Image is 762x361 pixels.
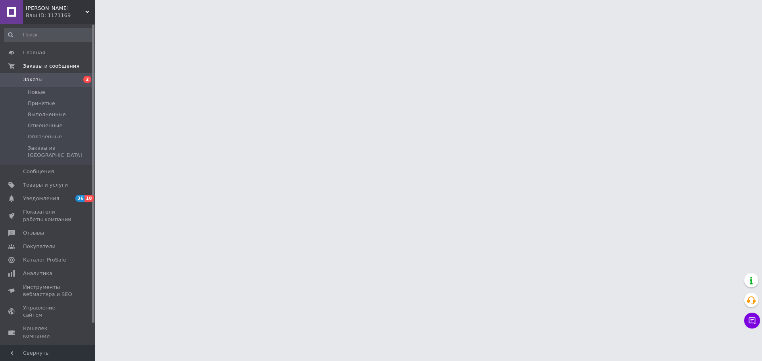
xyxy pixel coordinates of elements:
[23,284,73,298] span: Инструменты вебмастера и SEO
[28,122,62,129] span: Отмененные
[23,76,42,83] span: Заказы
[744,313,760,329] button: Чат с покупателем
[28,100,55,107] span: Принятые
[23,195,59,202] span: Уведомления
[28,111,66,118] span: Выполненные
[75,195,85,202] span: 36
[23,229,44,237] span: Отзывы
[23,256,66,264] span: Каталог ProSale
[28,89,45,96] span: Новые
[23,168,54,175] span: Сообщения
[83,76,91,83] span: 2
[23,49,45,56] span: Главная
[23,304,73,319] span: Управление сайтом
[23,243,56,250] span: Покупатели
[26,5,85,12] span: Энерго Партнёр
[26,12,95,19] div: Ваш ID: 1171169
[85,195,94,202] span: 18
[23,208,73,223] span: Показатели работы компании
[23,270,52,277] span: Аналитика
[28,133,62,140] span: Оплаченные
[4,28,94,42] input: Поиск
[28,145,93,159] span: Заказы из [GEOGRAPHIC_DATA]
[23,325,73,339] span: Кошелек компании
[23,181,68,189] span: Товары и услуги
[23,63,79,70] span: Заказы и сообщения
